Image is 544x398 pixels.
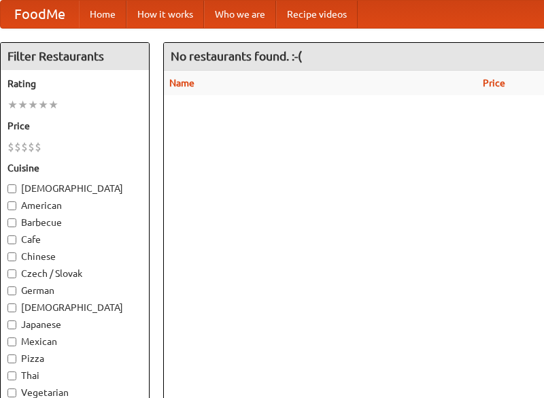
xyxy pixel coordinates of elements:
li: $ [35,139,41,154]
label: Cafe [7,233,142,246]
label: Czech / Slovak [7,267,142,280]
input: American [7,201,16,210]
input: Mexican [7,337,16,346]
input: Barbecue [7,218,16,227]
label: American [7,199,142,212]
label: Barbecue [7,216,142,229]
input: German [7,286,16,295]
a: Home [79,1,126,28]
input: [DEMOGRAPHIC_DATA] [7,303,16,312]
input: Pizza [7,354,16,363]
ng-pluralize: No restaurants found. :-( [171,50,302,63]
input: [DEMOGRAPHIC_DATA] [7,184,16,193]
li: ★ [18,97,28,112]
label: Japanese [7,318,142,331]
h5: Price [7,119,142,133]
li: ★ [48,97,58,112]
input: Chinese [7,252,16,261]
label: German [7,284,142,297]
h5: Rating [7,77,142,90]
label: [DEMOGRAPHIC_DATA] [7,301,142,314]
input: Vegetarian [7,388,16,397]
li: ★ [7,97,18,112]
input: Japanese [7,320,16,329]
a: Recipe videos [276,1,358,28]
h4: Filter Restaurants [1,43,149,70]
label: [DEMOGRAPHIC_DATA] [7,182,142,195]
li: ★ [28,97,38,112]
li: $ [21,139,28,154]
label: Thai [7,369,142,382]
li: ★ [38,97,48,112]
label: Chinese [7,250,142,263]
a: Price [483,78,505,88]
li: $ [14,139,21,154]
label: Mexican [7,335,142,348]
a: Name [169,78,194,88]
label: Pizza [7,352,142,365]
input: Thai [7,371,16,380]
input: Czech / Slovak [7,269,16,278]
input: Cafe [7,235,16,244]
h5: Cuisine [7,161,142,175]
li: $ [7,139,14,154]
a: Who we are [204,1,276,28]
a: FoodMe [1,1,79,28]
li: $ [28,139,35,154]
a: How it works [126,1,204,28]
